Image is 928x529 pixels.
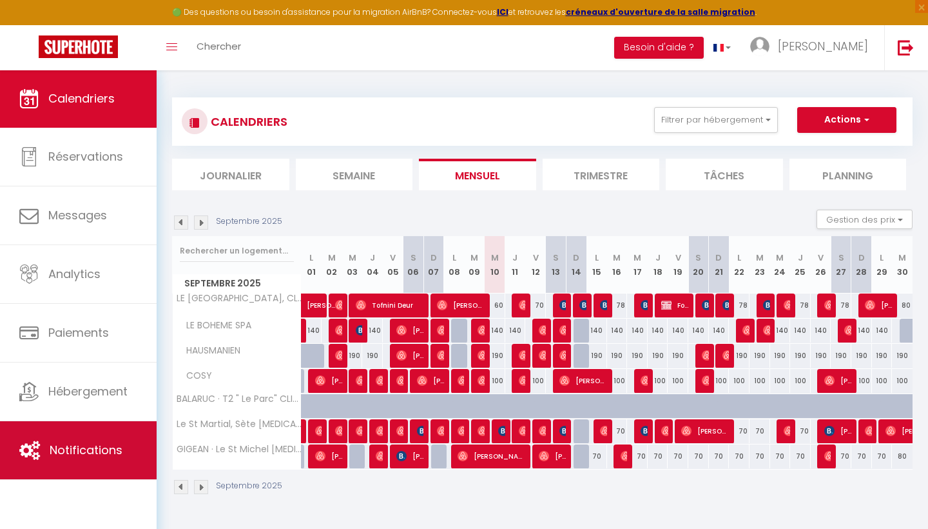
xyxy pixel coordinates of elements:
span: [PERSON_NAME] [417,368,445,393]
button: Besoin d'aide ? [614,37,704,59]
div: 70 [729,419,749,443]
div: 100 [872,369,893,393]
abbr: J [655,252,661,264]
abbr: V [675,252,681,264]
div: 140 [688,319,709,343]
span: [PERSON_NAME] [519,343,526,368]
span: [PERSON_NAME] [824,293,831,317]
span: [PERSON_NAME] [539,419,546,443]
abbr: M [898,252,906,264]
span: [PERSON_NAME] [641,368,648,393]
span: [PERSON_NAME] [702,293,709,317]
abbr: L [880,252,884,264]
li: Tâches [666,159,783,190]
span: [PERSON_NAME] [763,318,770,343]
span: [PERSON_NAME] [539,318,546,343]
span: [PERSON_NAME] [600,419,607,443]
li: Mensuel [419,159,536,190]
span: Sidcley De [315,419,322,443]
div: 70 [607,419,628,443]
span: [PERSON_NAME] [376,444,383,468]
span: Calendriers [48,90,115,106]
div: 190 [668,344,688,368]
abbr: D [430,252,437,264]
input: Rechercher un logement... [180,239,294,263]
th: 29 [872,236,893,294]
li: Journalier [172,159,289,190]
a: ICI [497,6,508,17]
th: 16 [607,236,628,294]
button: Filtrer par hébergement [654,107,778,133]
abbr: L [737,252,741,264]
span: Septembre 2025 [173,274,301,293]
div: 70 [749,444,770,468]
div: 80 [892,444,913,468]
span: [PERSON_NAME] [824,368,852,393]
div: 100 [851,369,872,393]
li: Semaine [296,159,413,190]
span: Analytics [48,266,101,282]
h3: CALENDRIERS [208,107,287,136]
div: 70 [790,444,811,468]
div: 100 [668,369,688,393]
div: 190 [749,344,770,368]
div: 190 [729,344,749,368]
div: 140 [505,319,526,343]
span: [PERSON_NAME] [865,419,872,443]
th: 19 [668,236,688,294]
span: LE [GEOGRAPHIC_DATA], CLIM, [GEOGRAPHIC_DATA], 1er etage [175,294,304,303]
div: 190 [607,344,628,368]
div: 100 [729,369,749,393]
span: [PERSON_NAME] Designe [824,419,852,443]
span: [PERSON_NAME] [307,286,336,311]
span: [PERSON_NAME] [458,444,527,468]
p: Septembre 2025 [216,480,282,492]
span: [PERSON_NAME] [356,318,363,343]
div: 70 [851,444,872,468]
div: 70 [790,419,811,443]
div: 140 [485,319,505,343]
abbr: L [452,252,456,264]
span: Le St Martial, Sète [MEDICAL_DATA] WIFI centre-ville [175,419,304,429]
abbr: L [595,252,599,264]
button: Gestion des prix [817,210,913,229]
span: [PERSON_NAME] [478,318,485,343]
abbr: S [695,252,701,264]
th: 21 [709,236,730,294]
div: 140 [709,319,730,343]
span: [PERSON_NAME] [661,419,668,443]
span: [PERSON_NAME] [559,318,566,343]
th: 22 [729,236,749,294]
span: [PERSON_NAME] [559,293,566,317]
span: [PERSON_NAME] [865,293,893,317]
div: 70 [688,444,709,468]
th: 11 [505,236,526,294]
span: [PERSON_NAME] [763,293,770,317]
abbr: S [838,252,844,264]
span: [PERSON_NAME] [458,368,465,393]
div: 100 [525,369,546,393]
th: 24 [770,236,791,294]
div: 190 [851,344,872,368]
abbr: M [470,252,478,264]
span: Tofnini Deur [356,293,425,317]
div: 70 [709,444,730,468]
span: [PERSON_NAME] [519,368,526,393]
span: [PERSON_NAME] [621,444,628,468]
abbr: D [573,252,579,264]
span: [DEMOGRAPHIC_DATA][PERSON_NAME] [641,293,648,317]
span: [PERSON_NAME] [681,419,730,443]
th: 30 [892,236,913,294]
div: 100 [485,369,505,393]
a: créneaux d'ouverture de la salle migration [566,6,755,17]
abbr: D [858,252,865,264]
div: 190 [790,344,811,368]
abbr: M [776,252,784,264]
div: 70 [586,444,607,468]
span: [PERSON_NAME] [559,419,566,443]
div: 78 [790,294,811,317]
div: 190 [586,344,607,368]
span: [PERSON_NAME] [335,318,342,343]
